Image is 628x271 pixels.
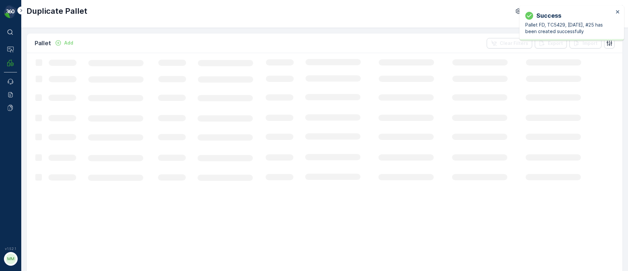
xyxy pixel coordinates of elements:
[583,40,598,47] p: Import
[4,5,17,18] img: logo
[35,39,51,48] p: Pallet
[569,38,602,48] button: Import
[52,39,76,47] button: Add
[4,247,17,251] span: v 1.52.1
[500,40,528,47] p: Clear Filters
[525,22,614,35] p: Pallet FD, TC5429, [DATE], #25 has been created successfully
[548,40,563,47] p: Export
[535,38,567,48] button: Export
[487,38,532,48] button: Clear Filters
[26,6,87,16] p: Duplicate Pallet
[6,254,16,264] div: MM
[536,11,561,20] p: Success
[616,9,620,15] button: close
[4,252,17,266] button: MM
[64,40,73,46] p: Add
